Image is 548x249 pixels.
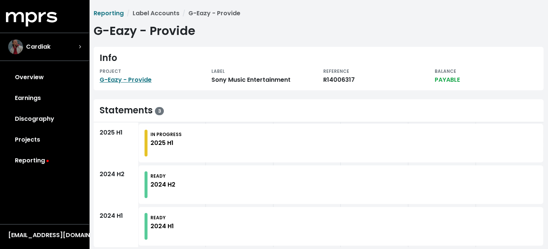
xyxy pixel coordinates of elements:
[211,75,314,84] div: Sony Music Entertainment
[6,109,83,129] a: Discography
[124,9,179,18] li: Label Accounts
[6,150,83,171] a: Reporting
[323,68,349,74] small: REFERENCE
[100,211,132,220] div: 2024 H1
[6,129,83,150] a: Projects
[435,75,538,84] div: PAYABLE
[435,68,456,74] small: BALANCE
[150,131,182,138] small: IN PROGRESS
[100,105,132,116] div: Statements
[94,24,544,38] h1: G-Eazy - Provide
[100,128,132,137] div: 2025 H1
[150,139,182,148] div: 2025 H1
[100,170,132,179] div: 2024 H2
[150,173,166,179] small: READY
[211,68,225,74] small: LABEL
[100,53,538,64] div: Info
[150,222,174,231] div: 2024 H1
[6,230,83,240] button: [EMAIL_ADDRESS][DOMAIN_NAME]
[94,9,124,17] a: Reporting
[179,9,240,18] li: G-Eazy - Provide
[8,231,81,240] div: [EMAIL_ADDRESS][DOMAIN_NAME]
[6,88,83,109] a: Earnings
[6,14,57,23] a: mprs logo
[100,68,121,74] small: PROJECT
[26,42,51,51] span: Cardiak
[150,180,175,189] div: 2024 H2
[6,67,83,88] a: Overview
[94,9,544,18] nav: breadcrumb
[8,39,23,54] img: The selected account / producer
[323,75,426,84] div: R14006317
[100,75,152,84] a: G-Eazy - Provide
[150,214,166,221] small: READY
